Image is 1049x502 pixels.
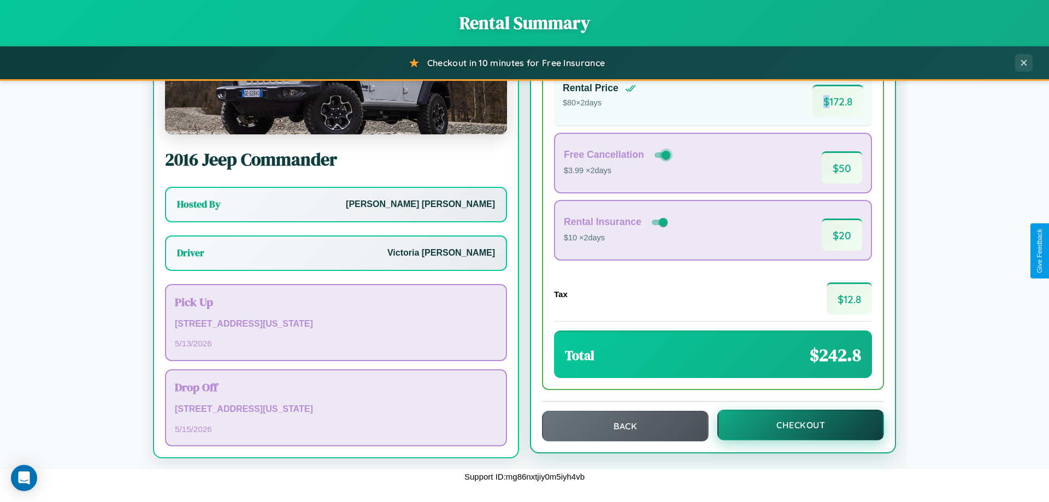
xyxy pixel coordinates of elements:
span: $ 172.8 [812,85,863,117]
button: Back [542,411,709,441]
p: $3.99 × 2 days [564,164,673,178]
p: [STREET_ADDRESS][US_STATE] [175,316,497,332]
h3: Total [565,346,594,364]
span: $ 12.8 [827,282,872,315]
p: Victoria [PERSON_NAME] [387,245,495,261]
p: [STREET_ADDRESS][US_STATE] [175,401,497,417]
p: 5 / 15 / 2026 [175,422,497,436]
div: Give Feedback [1036,229,1044,273]
h4: Tax [554,290,568,299]
h2: 2016 Jeep Commander [165,147,507,172]
span: $ 242.8 [810,343,861,367]
h1: Rental Summary [11,11,1038,35]
h4: Free Cancellation [564,149,644,161]
h3: Pick Up [175,294,497,310]
h3: Drop Off [175,379,497,395]
p: 5 / 13 / 2026 [175,336,497,351]
button: Checkout [717,410,884,440]
span: Checkout in 10 minutes for Free Insurance [427,57,605,68]
p: $10 × 2 days [564,231,670,245]
h4: Rental Price [563,82,618,94]
h3: Hosted By [177,198,220,211]
span: $ 50 [822,151,862,184]
h3: Driver [177,246,204,259]
span: $ 20 [822,218,862,251]
p: $ 80 × 2 days [563,96,636,110]
div: Open Intercom Messenger [11,465,37,491]
p: Support ID: mg86nxtjiy0m5iyh4vb [464,469,585,484]
p: [PERSON_NAME] [PERSON_NAME] [346,197,495,212]
h4: Rental Insurance [564,216,641,228]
